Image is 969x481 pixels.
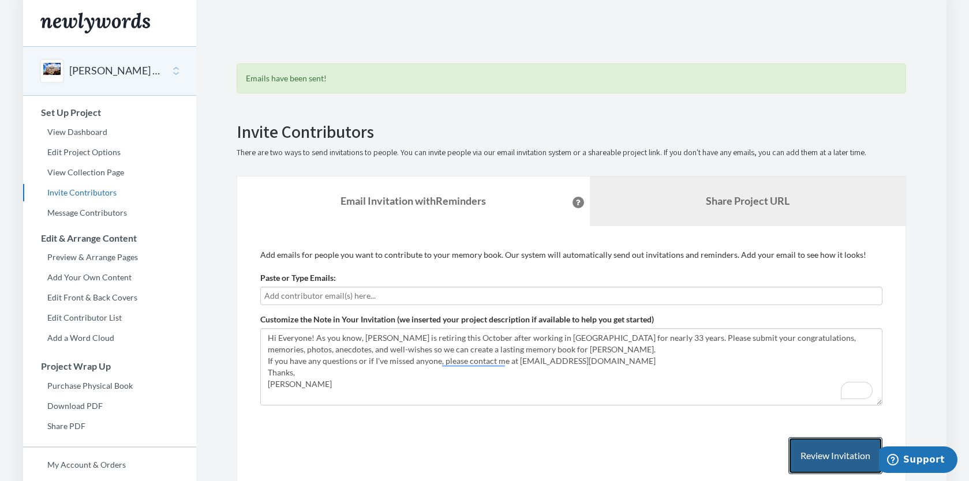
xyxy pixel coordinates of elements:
h2: Invite Contributors [237,122,906,141]
h3: Edit & Arrange Content [24,233,196,243]
iframe: Opens a widget where you can chat to one of our agents [879,446,957,475]
button: [PERSON_NAME] S Retirement [69,63,163,78]
input: Add contributor email(s) here... [264,290,878,302]
a: View Collection Page [23,164,196,181]
a: My Account & Orders [23,456,196,474]
h3: Set Up Project [24,107,196,118]
label: Customize the Note in Your Invitation (we inserted your project description if available to help ... [260,314,654,325]
p: There are two ways to send invitations to people. You can invite people via our email invitation ... [237,147,906,159]
b: Share Project URL [706,194,790,207]
a: Edit Front & Back Covers [23,289,196,306]
h3: Project Wrap Up [24,361,196,371]
div: Emails have been sent! [237,63,906,93]
a: Share PDF [23,418,196,435]
img: Newlywords logo [40,13,150,33]
textarea: To enrich screen reader interactions, please activate Accessibility in Grammarly extension settings [260,328,882,405]
strong: Email Invitation with Reminders [341,194,486,207]
a: Invite Contributors [23,184,196,201]
a: Purchase Physical Book [23,377,196,394]
a: Add Your Own Content [23,269,196,286]
button: Review Invitation [788,437,882,475]
label: Paste or Type Emails: [260,272,336,284]
p: Add emails for people you want to contribute to your memory book. Our system will automatically s... [260,249,882,261]
a: Add a Word Cloud [23,329,196,347]
a: Preview & Arrange Pages [23,249,196,266]
a: Message Contributors [23,204,196,221]
a: View Dashboard [23,123,196,141]
a: Download PDF [23,397,196,415]
a: Edit Project Options [23,144,196,161]
a: Edit Contributor List [23,309,196,326]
